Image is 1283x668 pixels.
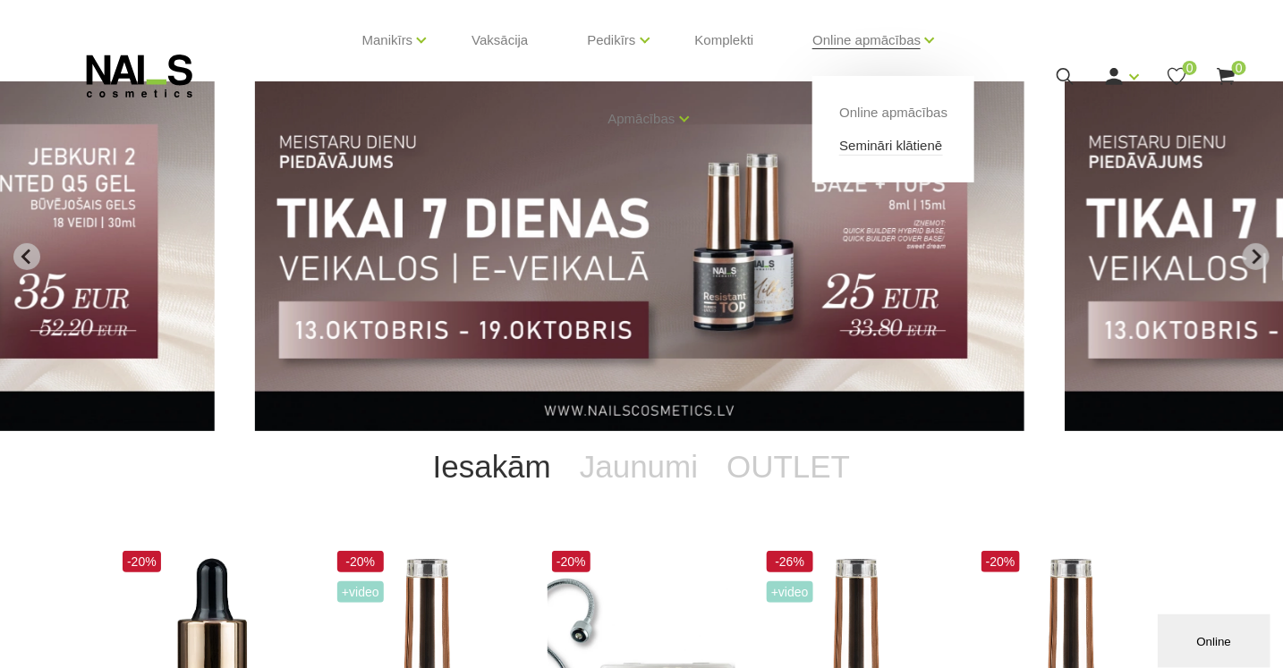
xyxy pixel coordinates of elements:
[13,243,40,270] button: Previous slide
[552,551,591,572] span: -20%
[767,551,813,572] span: -26%
[1158,611,1274,668] iframe: chat widget
[1183,61,1197,75] span: 0
[981,551,1020,572] span: -20%
[565,431,712,503] a: Jaunumi
[812,4,921,76] a: Online apmācības
[712,431,864,503] a: OUTLET
[362,4,413,76] a: Manikīrs
[1215,65,1237,88] a: 0
[608,83,675,155] a: Apmācības
[337,551,384,572] span: -20%
[587,4,635,76] a: Pedikīrs
[767,581,813,603] span: +Video
[1243,243,1270,270] button: Next slide
[1232,61,1246,75] span: 0
[255,81,1024,431] li: 6 of 13
[839,136,942,156] a: Semināri klātienē
[839,103,947,123] a: Online apmācības
[1166,65,1188,88] a: 0
[337,581,384,603] span: +Video
[123,551,161,572] span: -20%
[419,431,565,503] a: Iesakām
